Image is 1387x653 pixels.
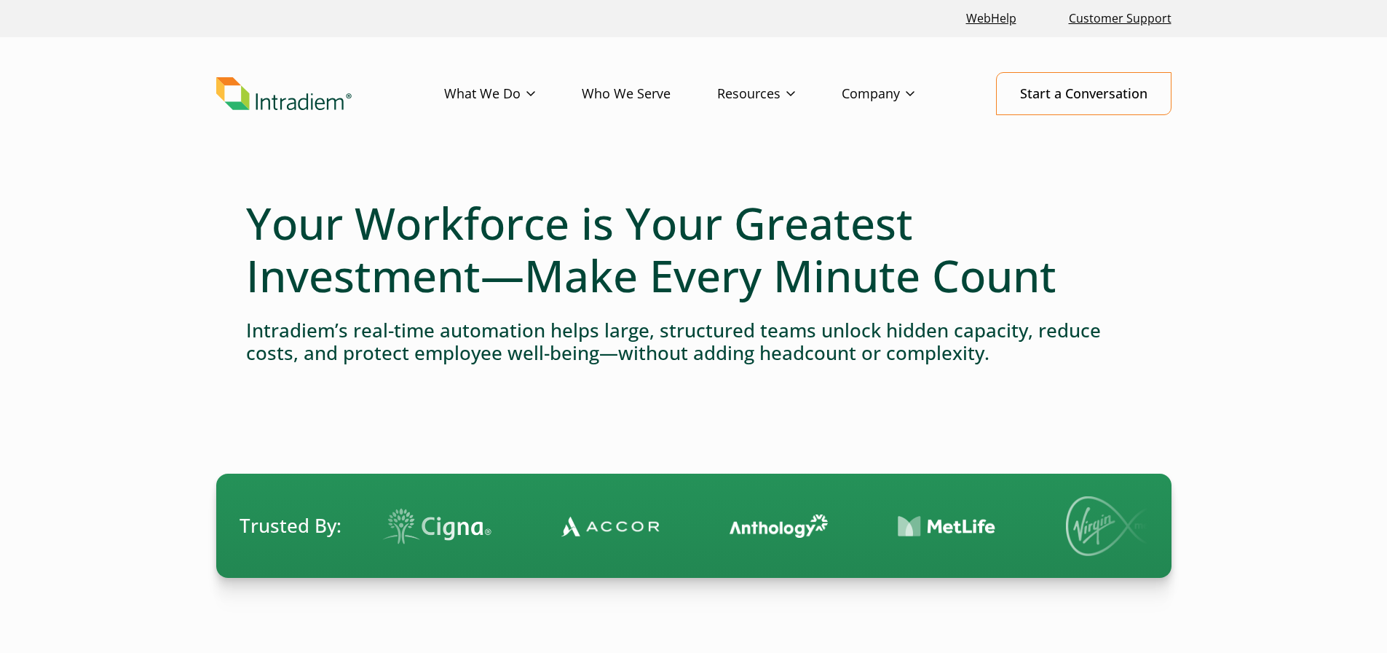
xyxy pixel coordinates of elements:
h1: Your Workforce is Your Greatest Investment—Make Every Minute Count [246,197,1142,302]
img: Contact Center Automation MetLife Logo [880,515,979,538]
a: Company [842,73,961,115]
a: Link to homepage of Intradiem [216,77,444,111]
a: Who We Serve [582,73,717,115]
a: Start a Conversation [996,72,1171,115]
h4: Intradiem’s real-time automation helps large, structured teams unlock hidden capacity, reduce cos... [246,319,1142,364]
span: Trusted By: [240,512,341,539]
a: Resources [717,73,842,115]
a: Customer Support [1063,3,1177,34]
a: What We Do [444,73,582,115]
img: Intradiem [216,77,352,111]
img: Virgin Media logo. [1048,496,1150,556]
a: Link opens in a new window [960,3,1022,34]
img: Contact Center Automation Accor Logo [544,515,642,537]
